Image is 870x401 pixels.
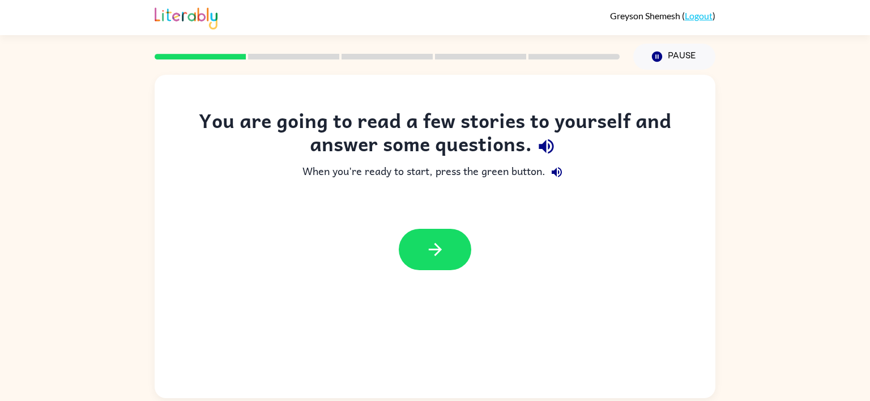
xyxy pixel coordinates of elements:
div: You are going to read a few stories to yourself and answer some questions. [177,109,693,161]
img: Literably [155,5,217,29]
a: Logout [685,10,713,21]
div: ( ) [610,10,715,21]
span: Greyson Shemesh [610,10,682,21]
button: Pause [633,44,715,70]
div: When you're ready to start, press the green button. [177,161,693,184]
